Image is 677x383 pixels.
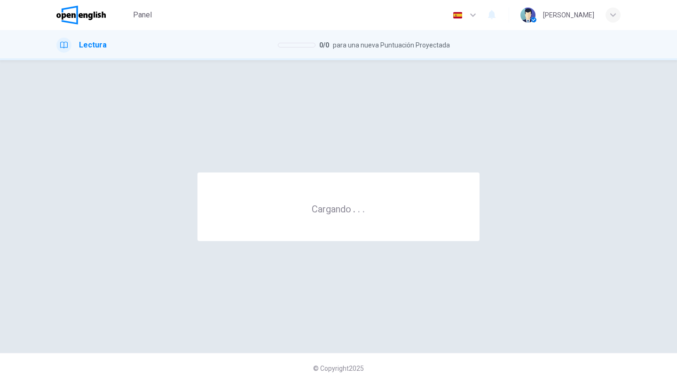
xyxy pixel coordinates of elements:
h6: . [353,200,356,216]
button: Panel [127,7,157,23]
h6: Cargando [312,203,365,215]
img: OpenEnglish logo [56,6,106,24]
img: Profile picture [520,8,535,23]
span: © Copyright 2025 [313,365,364,372]
h1: Lectura [79,39,107,51]
span: Panel [133,9,152,21]
img: es [452,12,464,19]
span: 0 / 0 [319,39,329,51]
span: para una nueva Puntuación Proyectada [333,39,450,51]
a: OpenEnglish logo [56,6,127,24]
h6: . [362,200,365,216]
h6: . [357,200,361,216]
div: [PERSON_NAME] [543,9,594,21]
